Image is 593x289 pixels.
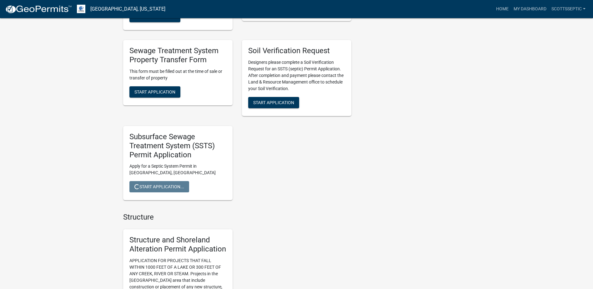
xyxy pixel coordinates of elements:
h4: Structure [123,213,351,222]
h5: Subsurface Sewage Treatment System (SSTS) Permit Application [129,132,226,159]
a: Home [494,3,511,15]
h5: Sewage Treatment System Property Transfer Form [129,46,226,64]
button: Start Application... [129,181,189,192]
span: Start Application [134,89,175,94]
p: This form must be filled out at the time of sale or transfer of property [129,68,226,81]
span: Start Application... [134,184,184,189]
p: Designers please complete a Soil Verification Request for an SSTS (septic) Permit Application. Af... [248,59,345,92]
img: Otter Tail County, Minnesota [77,5,85,13]
button: Start Application [129,86,180,98]
button: Start Application [248,97,299,108]
h5: Soil Verification Request [248,46,345,55]
h5: Structure and Shoreland Alteration Permit Application [129,236,226,254]
span: Start Application [134,14,175,19]
a: My Dashboard [511,3,549,15]
a: scottsseptic [549,3,588,15]
p: Apply for a Septic System Permit in [GEOGRAPHIC_DATA], [GEOGRAPHIC_DATA] [129,163,226,176]
a: [GEOGRAPHIC_DATA], [US_STATE] [90,4,165,14]
span: Start Application [253,100,294,105]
